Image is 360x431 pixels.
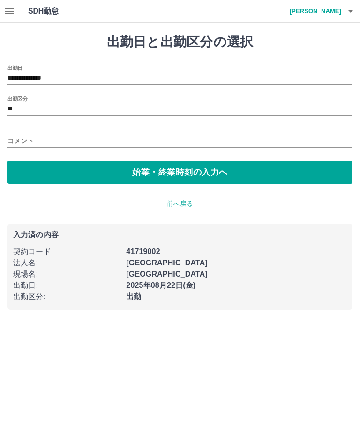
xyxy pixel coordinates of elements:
[13,246,120,257] p: 契約コード :
[126,248,160,256] b: 41719002
[7,64,22,71] label: 出勤日
[13,231,347,239] p: 入力済の内容
[13,269,120,280] p: 現場名 :
[7,161,352,184] button: 始業・終業時刻の入力へ
[7,34,352,50] h1: 出勤日と出勤区分の選択
[126,259,208,267] b: [GEOGRAPHIC_DATA]
[7,95,27,102] label: 出勤区分
[7,199,352,209] p: 前へ戻る
[13,291,120,302] p: 出勤区分 :
[126,292,141,300] b: 出勤
[13,280,120,291] p: 出勤日 :
[126,270,208,278] b: [GEOGRAPHIC_DATA]
[13,257,120,269] p: 法人名 :
[126,281,195,289] b: 2025年08月22日(金)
